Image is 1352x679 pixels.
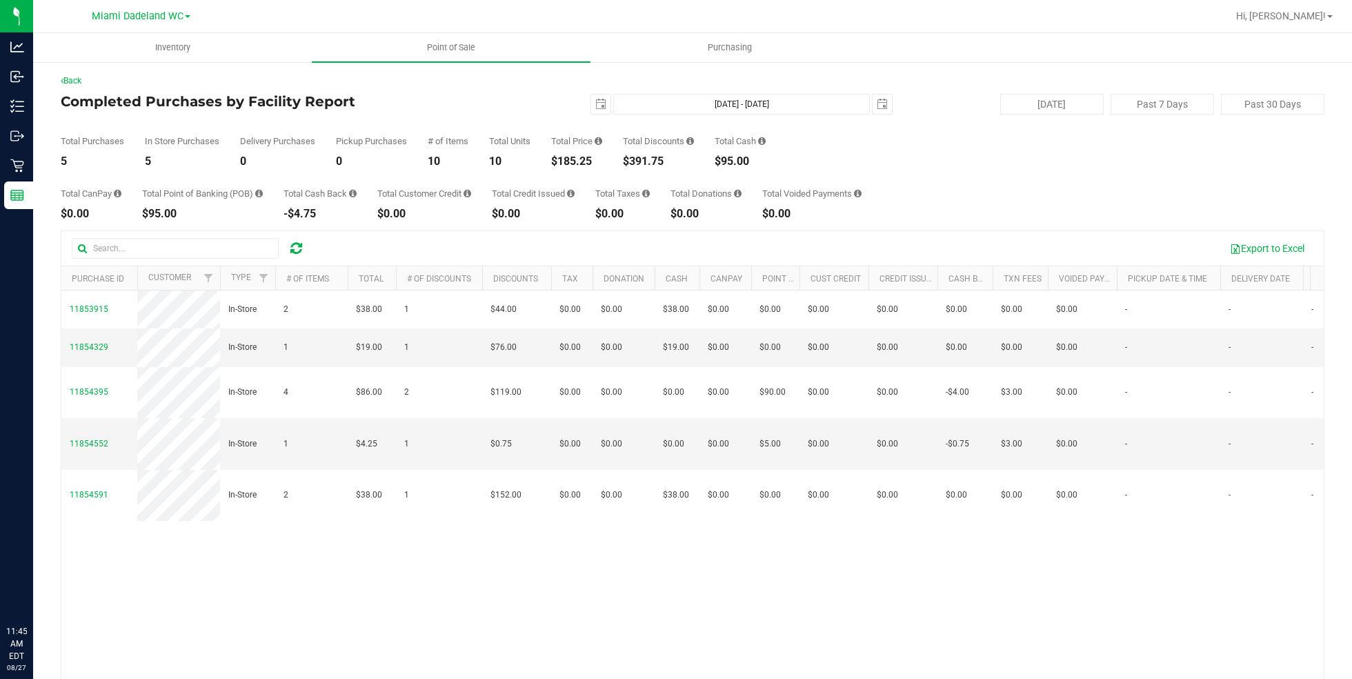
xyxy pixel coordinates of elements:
[490,437,512,451] span: $0.75
[404,437,409,451] span: 1
[70,387,108,397] span: 11854395
[1311,303,1313,316] span: -
[1001,437,1022,451] span: $3.00
[490,386,521,399] span: $119.00
[284,386,288,399] span: 4
[663,437,684,451] span: $0.00
[559,489,581,502] span: $0.00
[1059,274,1127,284] a: Voided Payment
[61,137,124,146] div: Total Purchases
[808,303,829,316] span: $0.00
[1125,489,1127,502] span: -
[252,266,275,290] a: Filter
[595,137,602,146] i: Sum of the total prices of all purchases in the date range.
[601,437,622,451] span: $0.00
[708,341,729,354] span: $0.00
[61,94,482,109] h4: Completed Purchases by Facility Report
[10,99,24,113] inline-svg: Inventory
[61,208,121,219] div: $0.00
[356,386,382,399] span: $86.00
[551,156,602,167] div: $185.25
[595,189,650,198] div: Total Taxes
[404,386,409,399] span: 2
[114,189,121,198] i: Sum of the successful, non-voided CanPay payment transactions for all purchases in the date range.
[142,189,263,198] div: Total Point of Banking (POB)
[873,95,892,114] span: select
[559,386,581,399] span: $0.00
[623,156,694,167] div: $391.75
[946,341,967,354] span: $0.00
[601,303,622,316] span: $0.00
[759,303,781,316] span: $0.00
[336,137,407,146] div: Pickup Purchases
[762,208,862,219] div: $0.00
[1125,341,1127,354] span: -
[284,189,357,198] div: Total Cash Back
[877,489,898,502] span: $0.00
[10,159,24,173] inline-svg: Retail
[1221,94,1324,115] button: Past 30 Days
[407,274,471,284] a: # of Discounts
[336,156,407,167] div: 0
[1056,341,1077,354] span: $0.00
[715,137,766,146] div: Total Cash
[559,341,581,354] span: $0.00
[762,274,860,284] a: Point of Banking (POB)
[759,437,781,451] span: $5.00
[1001,489,1022,502] span: $0.00
[808,489,829,502] span: $0.00
[759,386,786,399] span: $90.00
[1221,237,1313,260] button: Export to Excel
[670,189,742,198] div: Total Donations
[1311,341,1313,354] span: -
[1311,489,1313,502] span: -
[33,33,312,62] a: Inventory
[759,341,781,354] span: $0.00
[808,386,829,399] span: $0.00
[464,189,471,198] i: Sum of the successful, non-voided payments using account credit for all purchases in the date range.
[879,274,937,284] a: Credit Issued
[591,95,610,114] span: select
[428,156,468,167] div: 10
[72,238,279,259] input: Search...
[1111,94,1214,115] button: Past 7 Days
[663,386,684,399] span: $0.00
[946,303,967,316] span: $0.00
[590,33,869,62] a: Purchasing
[715,156,766,167] div: $95.00
[489,137,530,146] div: Total Units
[946,489,967,502] span: $0.00
[734,189,742,198] i: Sum of all round-up-to-next-dollar total price adjustments for all purchases in the date range.
[601,489,622,502] span: $0.00
[408,41,494,54] span: Point of Sale
[1056,386,1077,399] span: $0.00
[623,137,694,146] div: Total Discounts
[359,274,384,284] a: Total
[1125,386,1127,399] span: -
[356,303,382,316] span: $38.00
[492,208,575,219] div: $0.00
[70,342,108,352] span: 11854329
[559,437,581,451] span: $0.00
[145,137,219,146] div: In Store Purchases
[10,129,24,143] inline-svg: Outbound
[240,137,315,146] div: Delivery Purchases
[1229,437,1231,451] span: -
[1311,386,1313,399] span: -
[877,437,898,451] span: $0.00
[92,10,183,22] span: Miami Dadeland WC
[666,274,688,284] a: Cash
[710,274,742,284] a: CanPay
[240,156,315,167] div: 0
[284,208,357,219] div: -$4.75
[946,437,969,451] span: -$0.75
[670,208,742,219] div: $0.00
[284,303,288,316] span: 2
[197,266,220,290] a: Filter
[286,274,329,284] a: # of Items
[604,274,644,284] a: Donation
[231,273,251,282] a: Type
[490,341,517,354] span: $76.00
[1229,303,1231,316] span: -
[404,489,409,502] span: 1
